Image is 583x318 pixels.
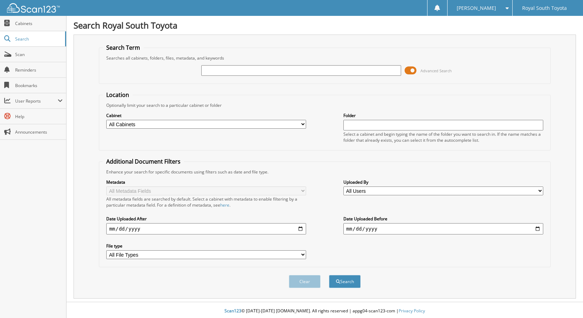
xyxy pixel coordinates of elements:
[103,169,546,175] div: Enhance your search for specific documents using filters such as date and file type.
[103,158,184,165] legend: Additional Document Filters
[224,308,241,314] span: Scan123
[15,20,63,26] span: Cabinets
[103,44,144,51] legend: Search Term
[106,216,306,222] label: Date Uploaded After
[103,55,546,61] div: Searches all cabinets, folders, files, metadata, and keywords
[15,36,62,42] span: Search
[289,275,321,288] button: Clear
[15,82,63,88] span: Bookmarks
[457,6,496,10] span: [PERSON_NAME]
[7,3,60,13] img: scan123-logo-white.svg
[548,284,583,318] iframe: Chat Widget
[106,223,306,234] input: start
[343,216,543,222] label: Date Uploaded Before
[15,98,58,104] span: User Reports
[106,112,306,118] label: Cabinet
[15,129,63,135] span: Announcements
[343,179,543,185] label: Uploaded By
[106,179,306,185] label: Metadata
[522,6,567,10] span: Royal South Toyota
[103,91,133,99] legend: Location
[103,102,546,108] div: Optionally limit your search to a particular cabinet or folder
[220,202,229,208] a: here
[15,51,63,57] span: Scan
[329,275,361,288] button: Search
[106,196,306,208] div: All metadata fields are searched by default. Select a cabinet with metadata to enable filtering b...
[74,19,576,31] h1: Search Royal South Toyota
[15,114,63,120] span: Help
[399,308,425,314] a: Privacy Policy
[343,223,543,234] input: end
[343,112,543,118] label: Folder
[106,243,306,249] label: File type
[15,67,63,73] span: Reminders
[343,131,543,143] div: Select a cabinet and begin typing the name of the folder you want to search in. If the name match...
[420,68,452,73] span: Advanced Search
